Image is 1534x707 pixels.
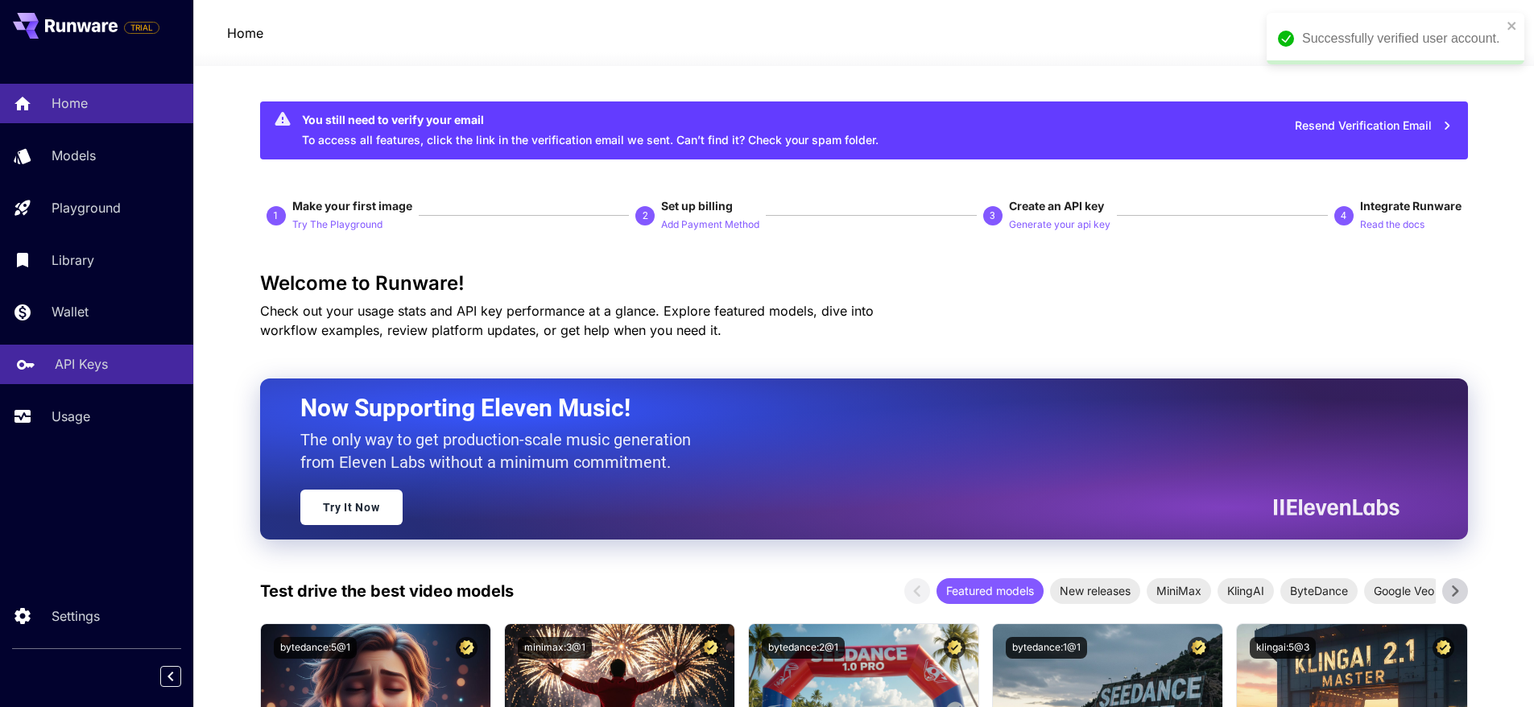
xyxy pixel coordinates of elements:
[1050,582,1140,599] span: New releases
[1360,214,1424,234] button: Read the docs
[1280,578,1358,604] div: ByteDance
[1147,582,1211,599] span: MiniMax
[937,582,1044,599] span: Featured models
[1009,214,1110,234] button: Generate your api key
[1188,637,1209,659] button: Certified Model – Vetted for best performance and includes a commercial license.
[274,637,357,659] button: bytedance:5@1
[1360,217,1424,233] p: Read the docs
[700,637,722,659] button: Certified Model – Vetted for best performance and includes a commercial license.
[52,93,88,113] p: Home
[1360,199,1462,213] span: Integrate Runware
[1050,578,1140,604] div: New releases
[260,303,874,338] span: Check out your usage stats and API key performance at a glance. Explore featured models, dive int...
[1364,582,1444,599] span: Google Veo
[52,250,94,270] p: Library
[300,393,1387,424] h2: Now Supporting Eleven Music!
[227,23,263,43] a: Home
[52,302,89,321] p: Wallet
[1302,29,1502,48] div: Successfully verified user account.
[661,214,759,234] button: Add Payment Method
[1507,19,1518,32] button: close
[1009,199,1104,213] span: Create an API key
[518,637,592,659] button: minimax:3@1
[292,217,382,233] p: Try The Playground
[302,111,879,128] div: You still need to verify your email
[1218,582,1274,599] span: KlingAI
[292,199,412,213] span: Make your first image
[125,22,159,34] span: TRIAL
[300,490,403,525] a: Try It Now
[260,272,1468,295] h3: Welcome to Runware!
[1250,637,1316,659] button: klingai:5@3
[52,407,90,426] p: Usage
[1286,110,1462,143] button: Resend Verification Email
[292,214,382,234] button: Try The Playground
[1433,637,1454,659] button: Certified Model – Vetted for best performance and includes a commercial license.
[302,106,879,155] div: To access all features, click the link in the verification email we sent. Can’t find it? Check yo...
[944,637,965,659] button: Certified Model – Vetted for best performance and includes a commercial license.
[762,637,845,659] button: bytedance:2@1
[227,23,263,43] nav: breadcrumb
[300,428,703,473] p: The only way to get production-scale music generation from Eleven Labs without a minimum commitment.
[52,606,100,626] p: Settings
[1009,217,1110,233] p: Generate your api key
[1364,578,1444,604] div: Google Veo
[661,199,733,213] span: Set up billing
[52,198,121,217] p: Playground
[661,217,759,233] p: Add Payment Method
[52,146,96,165] p: Models
[1147,578,1211,604] div: MiniMax
[1218,578,1274,604] div: KlingAI
[1006,637,1087,659] button: bytedance:1@1
[160,666,181,687] button: Collapse sidebar
[55,354,108,374] p: API Keys
[643,209,648,223] p: 2
[1341,209,1346,223] p: 4
[172,662,193,691] div: Collapse sidebar
[990,209,995,223] p: 3
[1280,582,1358,599] span: ByteDance
[124,18,159,37] span: Add your payment card to enable full platform functionality.
[260,579,514,603] p: Test drive the best video models
[456,637,478,659] button: Certified Model – Vetted for best performance and includes a commercial license.
[937,578,1044,604] div: Featured models
[273,209,279,223] p: 1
